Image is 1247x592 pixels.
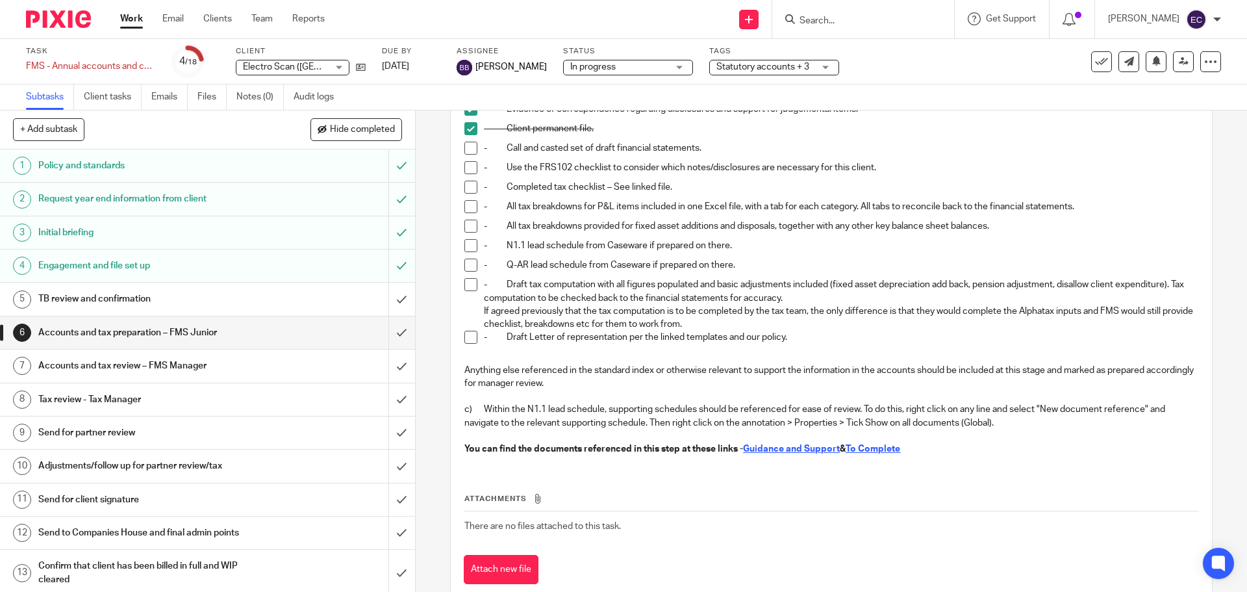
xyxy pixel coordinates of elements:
div: 4 [179,54,197,69]
h1: Tax review - Tax Manager [38,390,263,409]
strong: You can find the documents referenced in this step at these links - [464,444,743,454]
small: /18 [185,58,197,66]
button: + Add subtask [13,118,84,140]
h1: Accounts and tax preparation – FMS Junior [38,323,263,342]
h1: Request year end information from client [38,189,263,209]
h1: Accounts and tax review – FMS Manager [38,356,263,376]
img: svg%3E [457,60,472,75]
a: Work [120,12,143,25]
div: 2 [13,190,31,209]
input: Search [798,16,915,27]
button: Attach new file [464,555,538,584]
span: Get Support [986,14,1036,23]
img: Pixie [26,10,91,28]
p: Anything else referenced in the standard index or otherwise relevant to support the information i... [464,364,1198,391]
span: Electro Scan ([GEOGRAPHIC_DATA]) Limited [243,62,424,71]
p: - Use the FRS102 checklist to consider which notes/disclosures are necessary for this client. [484,161,1198,174]
label: Task [26,46,156,57]
p: - Completed tax checklist – See linked file. [484,181,1198,194]
span: Statutory accounts + 3 [716,62,809,71]
label: Client [236,46,366,57]
h1: Confirm that client has been billed in full and WIP cleared [38,556,263,589]
div: FMS - Annual accounts and corporation tax - [DATE] [26,60,156,73]
label: Tags [709,46,839,57]
a: Guidance and Support [743,444,840,454]
p: - Draft tax computation with all figures populated and basic adjustments included (fixed asset de... [484,278,1198,305]
div: 3 [13,224,31,242]
a: Email [162,12,184,25]
div: 9 [13,424,31,442]
p: - All tax breakdowns for P&L items included in one Excel file, with a tab for each category. All ... [484,200,1198,213]
label: Assignee [457,46,547,57]
div: 5 [13,290,31,309]
span: There are no files attached to this task. [464,522,621,531]
a: Notes (0) [236,84,284,110]
a: Emails [151,84,188,110]
h1: Initial briefing [38,223,263,242]
h1: Engagement and file set up [38,256,263,276]
div: 13 [13,564,31,582]
a: Audit logs [294,84,344,110]
button: Hide completed [310,118,402,140]
span: Attachments [464,495,527,502]
div: 10 [13,457,31,475]
p: [PERSON_NAME] [1108,12,1179,25]
div: FMS - Annual accounts and corporation tax - December 2024 [26,60,156,73]
div: 1 [13,157,31,175]
strong: & [840,444,846,454]
span: [PERSON_NAME] [475,60,547,73]
a: Files [197,84,227,110]
div: 7 [13,357,31,375]
a: Clients [203,12,232,25]
p: c) Within the N1.1 lead schedule, supporting schedules should be referenced for ease of review. T... [464,403,1198,430]
span: [DATE] [382,62,409,71]
a: Team [251,12,273,25]
img: svg%3E [1186,9,1207,30]
label: Due by [382,46,440,57]
h1: Policy and standards [38,156,263,175]
label: Status [563,46,693,57]
div: 11 [13,491,31,509]
h1: Send for partner review [38,423,263,443]
div: 12 [13,524,31,542]
p: - N1.1 lead schedule from Caseware if prepared on there. [484,239,1198,252]
a: Client tasks [84,84,142,110]
p: - Call and casted set of draft financial statements. [484,142,1198,155]
div: 6 [13,324,31,342]
span: In progress [570,62,616,71]
a: Subtasks [26,84,74,110]
span: Hide completed [330,125,395,135]
h1: TB review and confirmation [38,289,263,309]
h1: Adjustments/follow up for partner review/tax [38,456,263,476]
p: - Draft Letter of representation per the linked templates and our policy. [484,331,1198,344]
p: - Client permanent file. [484,122,1198,135]
div: 4 [13,257,31,275]
p: - Q-AR lead schedule from Caseware if prepared on there. [484,259,1198,272]
h1: Send to Companies House and final admin points [38,523,263,543]
a: To Complete [846,444,900,454]
h1: Send for client signature [38,490,263,509]
p: - All tax breakdowns provided for fixed asset additions and disposals, together with any other ke... [484,220,1198,233]
div: 8 [13,391,31,409]
p: If agreed previously that the tax computation is to be completed by the tax team, the only differ... [484,305,1198,331]
a: Reports [292,12,325,25]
